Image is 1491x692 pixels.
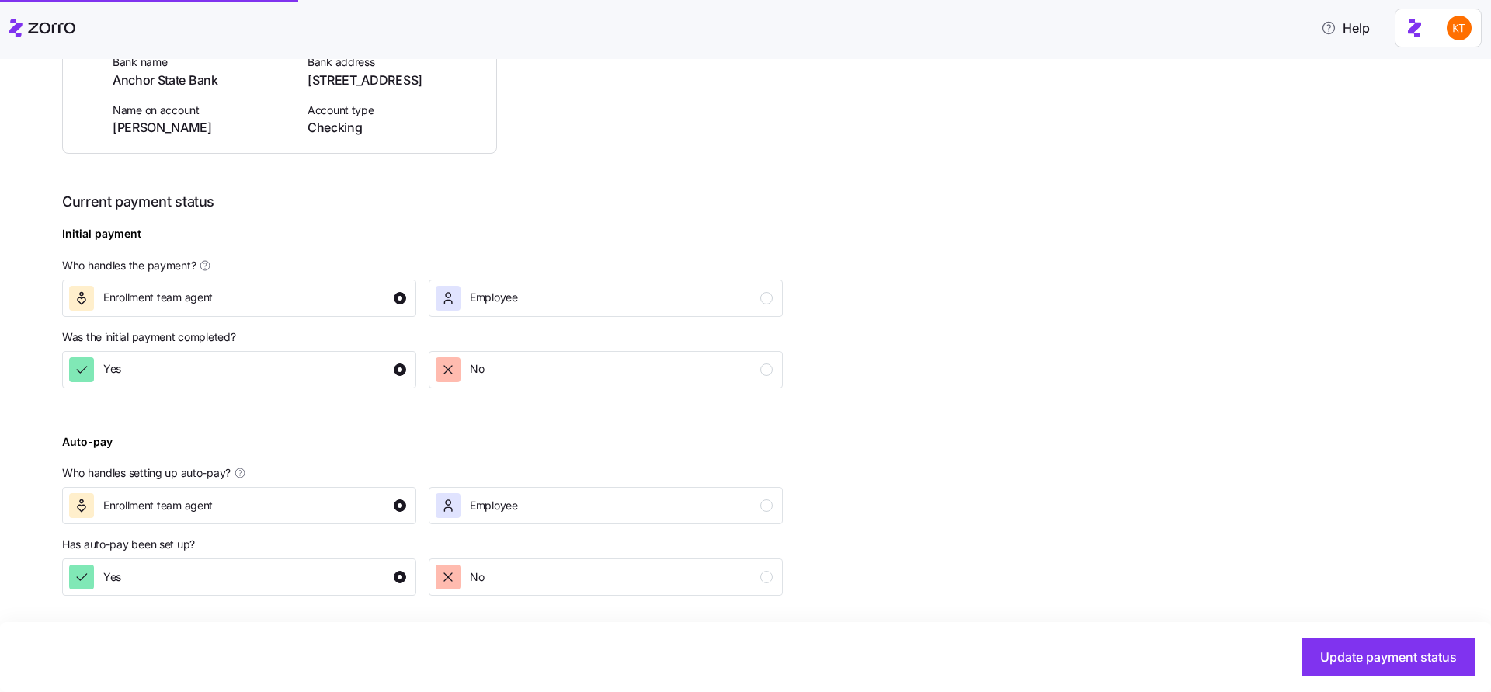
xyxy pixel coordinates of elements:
[1302,638,1475,676] button: Update payment status
[470,361,484,377] span: No
[62,537,195,552] span: Has auto-pay been set up?
[308,54,484,70] span: Bank address
[113,103,289,118] span: Name on account
[308,71,484,90] span: [STREET_ADDRESS]
[103,569,121,585] span: Yes
[308,103,484,118] span: Account type
[62,192,783,211] h3: Current payment status
[62,433,113,463] div: Auto-pay
[1309,12,1382,43] button: Help
[470,290,518,305] span: Employee
[1447,16,1472,40] img: aad2ddc74cf02b1998d54877cdc71599
[470,498,518,513] span: Employee
[1321,19,1370,37] span: Help
[308,118,484,137] span: Checking
[62,329,235,345] span: Was the initial payment completed?
[113,71,289,90] span: Anchor State Bank
[1320,648,1457,666] span: Update payment status
[62,465,231,481] span: Who handles setting up auto-pay?
[113,118,289,137] span: [PERSON_NAME]
[62,258,196,273] span: Who handles the payment?
[470,569,484,585] span: No
[62,225,141,255] div: Initial payment
[113,54,289,70] span: Bank name
[103,361,121,377] span: Yes
[103,498,213,513] span: Enrollment team agent
[103,290,213,305] span: Enrollment team agent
